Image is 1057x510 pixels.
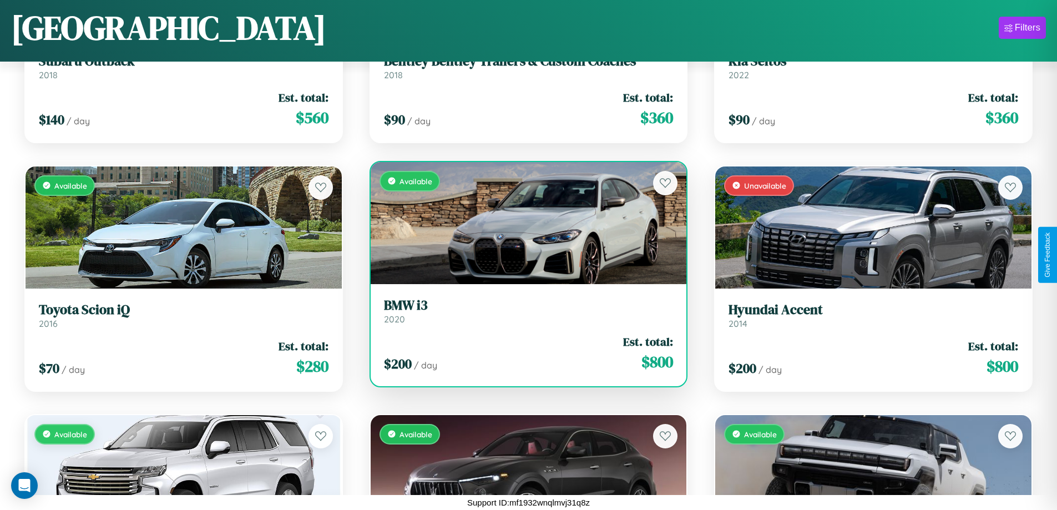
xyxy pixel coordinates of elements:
[758,364,782,375] span: / day
[384,297,674,325] a: BMW i32020
[623,334,673,350] span: Est. total:
[39,302,328,329] a: Toyota Scion iQ2016
[296,107,328,129] span: $ 560
[467,495,590,510] p: Support ID: mf1932wnqlmvj31q8z
[54,430,87,439] span: Available
[384,53,674,69] h3: Bentley Bentley Trailers & Custom Coaches
[39,359,59,377] span: $ 70
[384,314,405,325] span: 2020
[384,110,405,129] span: $ 90
[968,338,1018,354] span: Est. total:
[752,115,775,127] span: / day
[54,181,87,190] span: Available
[279,89,328,105] span: Est. total:
[729,53,1018,69] h3: Kia Seltos
[999,17,1046,39] button: Filters
[384,297,674,314] h3: BMW i3
[407,115,431,127] span: / day
[39,69,58,80] span: 2018
[640,107,673,129] span: $ 360
[1044,233,1051,277] div: Give Feedback
[39,302,328,318] h3: Toyota Scion iQ
[11,5,326,51] h1: [GEOGRAPHIC_DATA]
[729,69,749,80] span: 2022
[641,351,673,373] span: $ 800
[729,110,750,129] span: $ 90
[414,360,437,371] span: / day
[729,318,747,329] span: 2014
[296,355,328,377] span: $ 280
[62,364,85,375] span: / day
[39,53,328,80] a: Subaru Outback2018
[968,89,1018,105] span: Est. total:
[623,89,673,105] span: Est. total:
[985,107,1018,129] span: $ 360
[729,359,756,377] span: $ 200
[39,318,58,329] span: 2016
[384,69,403,80] span: 2018
[729,302,1018,329] a: Hyundai Accent2014
[384,53,674,80] a: Bentley Bentley Trailers & Custom Coaches2018
[729,53,1018,80] a: Kia Seltos2022
[67,115,90,127] span: / day
[384,355,412,373] span: $ 200
[399,176,432,186] span: Available
[1015,22,1040,33] div: Filters
[729,302,1018,318] h3: Hyundai Accent
[11,472,38,499] div: Open Intercom Messenger
[744,430,777,439] span: Available
[744,181,786,190] span: Unavailable
[399,430,432,439] span: Available
[39,53,328,69] h3: Subaru Outback
[279,338,328,354] span: Est. total:
[39,110,64,129] span: $ 140
[987,355,1018,377] span: $ 800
